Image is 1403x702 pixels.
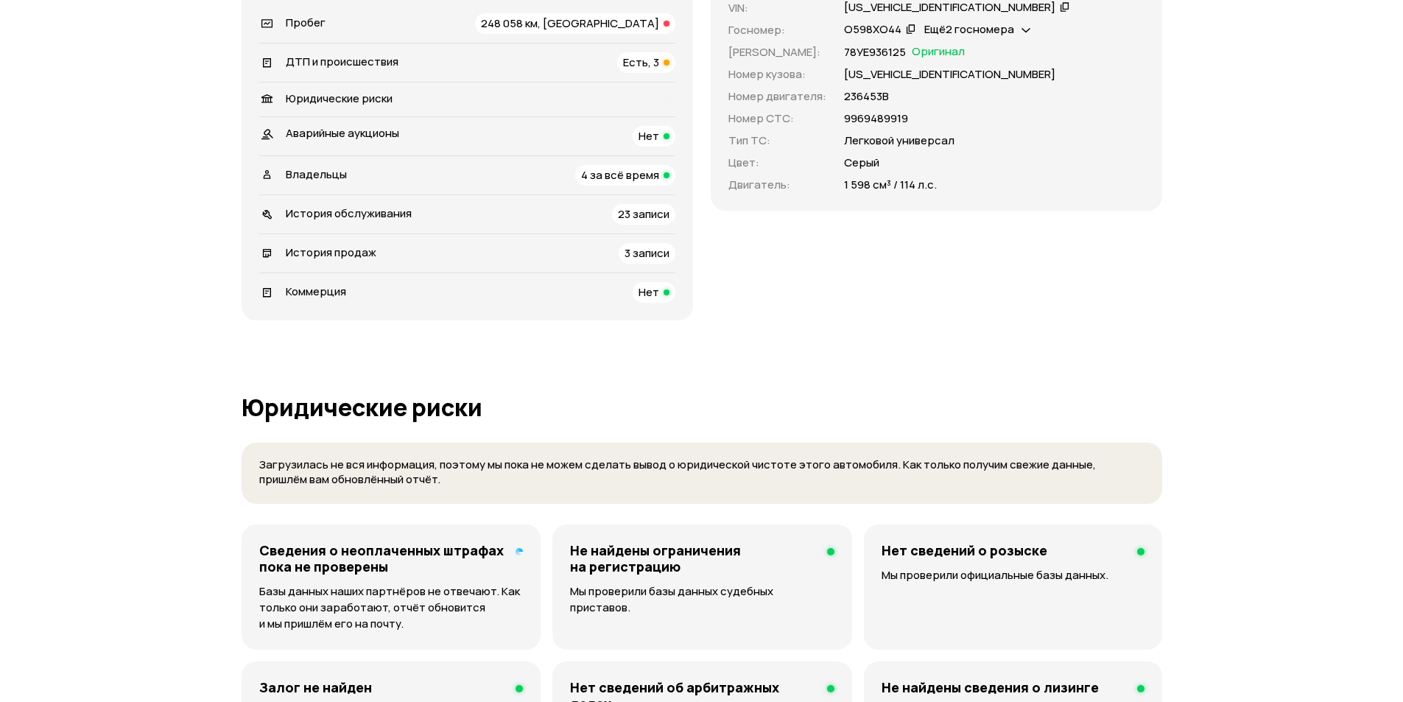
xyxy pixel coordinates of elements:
p: 1 598 см³ / 114 л.с. [844,177,937,193]
span: Аварийные аукционы [286,125,399,141]
h4: Нет сведений о розыске [882,542,1047,558]
span: 248 058 км, [GEOGRAPHIC_DATA] [481,15,659,31]
span: Нет [639,128,659,144]
p: Базы данных наших партнёров не отвечают. Как только они заработают, отчёт обновится и мы пришлём ... [259,583,523,632]
span: Пробег [286,15,326,30]
span: Юридические риски [286,91,393,106]
span: Ещё 2 госномера [924,21,1014,37]
p: Тип ТС : [728,133,826,149]
h4: Не найдены сведения о лизинге [882,679,1099,695]
p: Загрузилась не вся информация, поэтому мы пока не можем сделать вывод о юридической чистоте этого... [259,457,1144,488]
span: Есть, 3 [623,55,659,70]
p: Мы проверили официальные базы данных. [882,567,1144,583]
p: Серый [844,155,879,171]
p: Номер СТС : [728,110,826,127]
span: Оригинал [912,44,965,60]
span: Коммерция [286,284,346,299]
div: О598ХО44 [844,22,901,38]
p: Цвет : [728,155,826,171]
p: Госномер : [728,22,826,38]
span: ДТП и происшествия [286,54,398,69]
h4: Не найдены ограничения на регистрацию [570,542,815,575]
p: Двигатель : [728,177,826,193]
span: Владельцы [286,166,347,182]
span: 4 за всё время [581,167,659,183]
h4: Залог не найден [259,679,372,695]
p: Легковой универсал [844,133,954,149]
p: [PERSON_NAME] : [728,44,826,60]
span: 23 записи [618,206,669,222]
p: 78УЕ936125 [844,44,906,60]
p: Номер кузова : [728,66,826,83]
span: Нет [639,284,659,300]
p: Номер двигателя : [728,88,826,105]
p: [US_VEHICLE_IDENTIFICATION_NUMBER] [844,66,1055,83]
span: История обслуживания [286,206,412,221]
span: История продаж [286,245,376,260]
span: 3 записи [625,245,669,261]
h1: Юридические риски [242,394,1162,421]
p: 236453В [844,88,889,105]
h4: Сведения о неоплаченных штрафах пока не проверены [259,542,504,575]
p: 9969489919 [844,110,908,127]
p: Мы проверили базы данных судебных приставов. [570,583,834,616]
